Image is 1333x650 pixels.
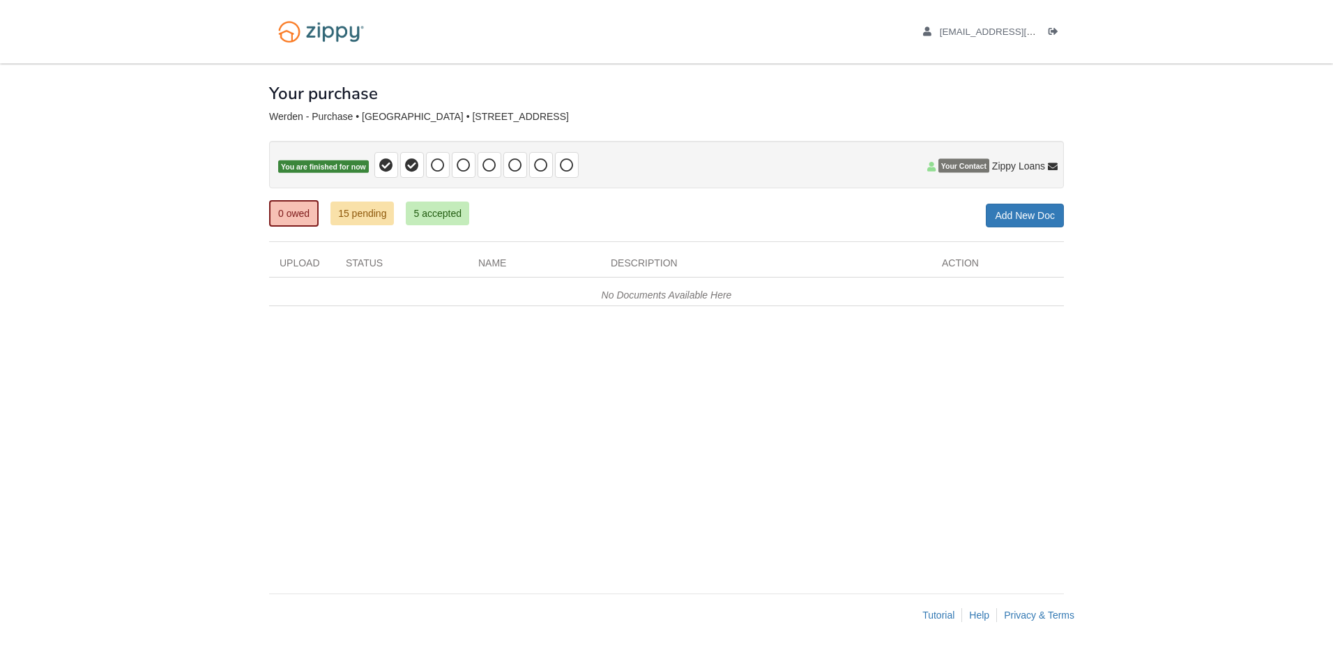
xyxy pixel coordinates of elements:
[269,256,335,277] div: Upload
[1004,610,1074,621] a: Privacy & Terms
[923,27,1099,40] a: edit profile
[269,84,378,103] h1: Your purchase
[1049,27,1064,40] a: Log out
[269,111,1064,123] div: Werden - Purchase • [GEOGRAPHIC_DATA] • [STREET_ADDRESS]
[600,256,931,277] div: Description
[330,202,394,225] a: 15 pending
[969,610,989,621] a: Help
[269,14,373,50] img: Logo
[931,256,1064,277] div: Action
[986,204,1064,227] a: Add New Doc
[938,159,989,173] span: Your Contact
[406,202,469,225] a: 5 accepted
[602,289,732,301] em: No Documents Available Here
[468,256,600,277] div: Name
[922,610,954,621] a: Tutorial
[940,27,1099,37] span: rwerden21@gmail.com
[335,256,468,277] div: Status
[269,200,319,227] a: 0 owed
[992,159,1045,173] span: Zippy Loans
[278,160,369,174] span: You are finished for now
